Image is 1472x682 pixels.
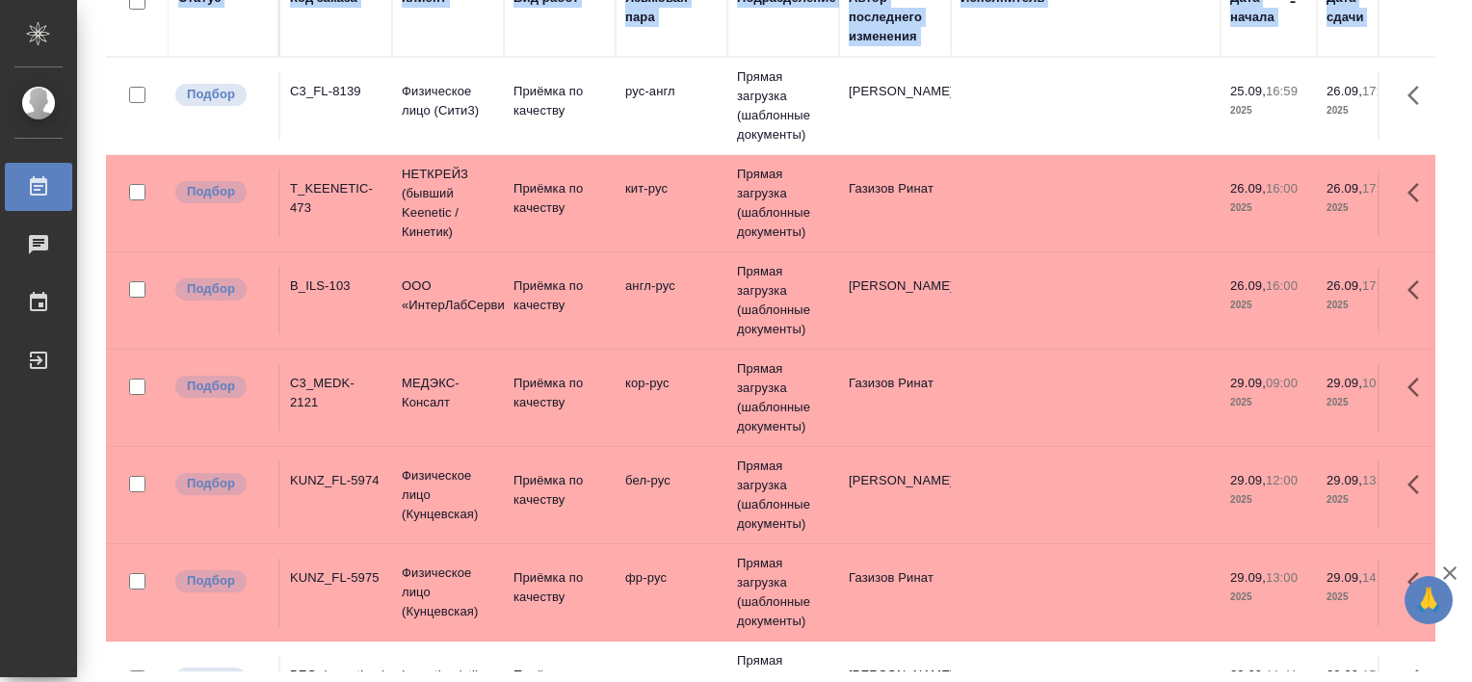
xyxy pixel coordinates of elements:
p: 2025 [1327,296,1404,315]
p: Подбор [187,279,235,299]
p: 09:00 [1266,376,1298,390]
td: [PERSON_NAME] [839,461,951,529]
p: Подбор [187,377,235,396]
td: кит-рус [616,170,727,237]
td: Прямая загрузка (шаблонные документы) [727,58,839,154]
td: кор-рус [616,364,727,432]
p: 12:00 [1266,473,1298,487]
td: Прямая загрузка (шаблонные документы) [727,447,839,543]
p: 13:00 [1362,473,1394,487]
p: Приёмка по качеству [513,374,606,412]
p: 2025 [1327,490,1404,510]
p: 29.09, [1327,473,1362,487]
td: Прямая загрузка (шаблонные документы) [727,252,839,349]
p: 29.09, [1327,668,1362,682]
div: B_ILS-103 [290,276,382,296]
p: 16:00 [1266,181,1298,196]
p: 23.09, [1230,668,1266,682]
p: 2025 [1327,588,1404,607]
td: англ-рус [616,267,727,334]
p: 13:00 [1266,570,1298,585]
p: 26.09, [1230,181,1266,196]
p: Физическое лицо (Кунцевская) [402,466,494,524]
div: Можно подбирать исполнителей [173,374,269,400]
p: Подбор [187,474,235,493]
td: бел-рус [616,461,727,529]
p: 2025 [1230,588,1307,607]
p: ООО «ИнтерЛабСервис» [402,276,494,315]
p: 26.09, [1327,181,1362,196]
p: 2025 [1327,101,1404,120]
td: Прямая загрузка (шаблонные документы) [727,544,839,641]
td: Газизов Ринат [839,170,951,237]
div: Можно подбирать исполнителей [173,471,269,497]
p: 25.09, [1230,84,1266,98]
p: Приёмка по качеству [513,471,606,510]
p: Подбор [187,571,235,590]
p: Физическое лицо (Сити3) [402,82,494,120]
p: 29.09, [1327,376,1362,390]
div: Можно подбирать исполнителей [173,276,269,302]
p: 2025 [1230,490,1307,510]
p: 14:00 [1362,570,1394,585]
td: Газизов Ринат [839,364,951,432]
p: 2025 [1230,393,1307,412]
div: Можно подбирать исполнителей [173,568,269,594]
td: Прямая загрузка (шаблонные документы) [727,350,839,446]
button: Здесь прячутся важные кнопки [1396,461,1442,508]
button: Здесь прячутся важные кнопки [1396,72,1442,118]
p: Физическое лицо (Кунцевская) [402,564,494,621]
p: Подбор [187,85,235,104]
p: 2025 [1230,296,1307,315]
p: 17:00 [1362,181,1394,196]
button: Здесь прячутся важные кнопки [1396,364,1442,410]
div: KUNZ_FL-5975 [290,568,382,588]
p: 2025 [1327,198,1404,218]
p: 26.09, [1230,278,1266,293]
p: 16:59 [1266,84,1298,98]
td: фр-рус [616,559,727,626]
td: [PERSON_NAME] [839,72,951,140]
div: Можно подбирать исполнителей [173,179,269,205]
div: C3_MEDK-2121 [290,374,382,412]
p: 26.09, [1327,278,1362,293]
button: 🙏 [1405,576,1453,624]
p: 2025 [1230,198,1307,218]
p: Подбор [187,182,235,201]
p: 2025 [1230,101,1307,120]
p: Приёмка по качеству [513,82,606,120]
p: 15:00 [1362,668,1394,682]
td: Газизов Ринат [839,559,951,626]
td: [PERSON_NAME] [839,267,951,334]
p: 17:00 [1362,84,1394,98]
p: 29.09, [1230,473,1266,487]
div: Можно подбирать исполнителей [173,82,269,108]
p: 2025 [1327,393,1404,412]
p: Приёмка по качеству [513,179,606,218]
button: Здесь прячутся важные кнопки [1396,559,1442,605]
p: 29.09, [1230,570,1266,585]
span: 🙏 [1412,580,1445,620]
p: 11:41 [1266,668,1298,682]
p: 29.09, [1327,570,1362,585]
p: 26.09, [1327,84,1362,98]
p: 17:00 [1362,278,1394,293]
p: МЕДЭКС-Консалт [402,374,494,412]
p: Приёмка по качеству [513,276,606,315]
p: 16:00 [1266,278,1298,293]
button: Здесь прячутся важные кнопки [1396,267,1442,313]
p: Приёмка по качеству [513,568,606,607]
div: KUNZ_FL-5974 [290,471,382,490]
p: НЕТКРЕЙЗ (бывший Keenetic / Кинетик) [402,165,494,242]
p: 10:00 [1362,376,1394,390]
td: рус-англ [616,72,727,140]
td: Прямая загрузка (шаблонные документы) [727,155,839,251]
div: T_KEENETIC-473 [290,179,382,218]
div: C3_FL-8139 [290,82,382,101]
p: 29.09, [1230,376,1266,390]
